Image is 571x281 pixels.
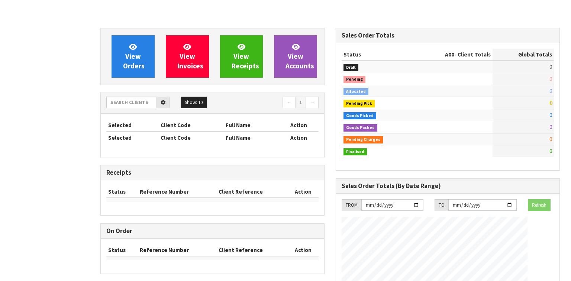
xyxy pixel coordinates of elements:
input: Search clients [106,97,157,108]
nav: Page navigation [218,97,319,110]
th: Client Code [159,132,224,143]
div: FROM [342,199,361,211]
th: Full Name [224,119,279,131]
span: Goods Packed [343,124,377,132]
div: TO [435,199,448,211]
th: Reference Number [138,186,217,198]
h3: Receipts [106,169,319,176]
th: Status [106,244,138,256]
span: 0 [549,87,552,94]
h3: Sales Order Totals [342,32,554,39]
span: Pending [343,76,365,83]
th: Client Reference [217,244,288,256]
span: 0 [549,99,552,106]
th: Action [288,186,319,198]
span: 0 [549,112,552,119]
th: Selected [106,119,159,131]
span: Allocated [343,88,368,96]
span: View Accounts [285,42,314,70]
span: View Invoices [177,42,203,70]
th: Global Totals [493,49,554,61]
span: Draft [343,64,358,71]
span: Pending Charges [343,136,383,143]
span: Pending Pick [343,100,375,107]
a: ViewOrders [112,35,155,78]
span: View Orders [123,42,145,70]
button: Show: 10 [181,97,207,109]
a: → [306,97,319,109]
span: 0 [549,123,552,130]
span: A00 [445,51,454,58]
span: Goods Picked [343,112,376,120]
th: - Client Totals [412,49,493,61]
a: ← [283,97,296,109]
a: 1 [295,97,306,109]
th: Action [279,132,319,143]
th: Status [342,49,412,61]
th: Reference Number [138,244,217,256]
h3: Sales Order Totals (By Date Range) [342,183,554,190]
span: 0 [549,136,552,143]
span: View Receipts [232,42,259,70]
h3: On Order [106,227,319,235]
th: Client Code [159,119,224,131]
th: Full Name [224,132,279,143]
th: Client Reference [217,186,288,198]
a: ViewInvoices [166,35,209,78]
button: Refresh [528,199,551,211]
span: Finalised [343,148,367,156]
span: 0 [549,148,552,155]
a: ViewReceipts [220,35,263,78]
th: Status [106,186,138,198]
th: Action [288,244,319,256]
span: 0 [549,75,552,83]
th: Action [279,119,319,131]
span: 0 [549,63,552,70]
th: Selected [106,132,159,143]
a: ViewAccounts [274,35,317,78]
